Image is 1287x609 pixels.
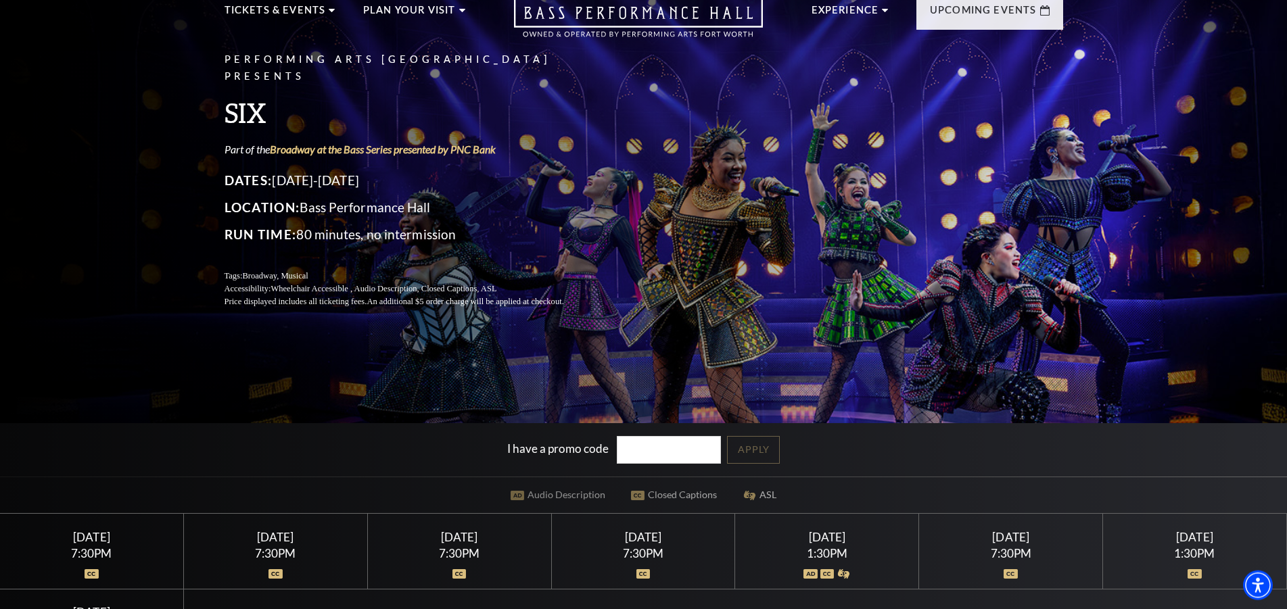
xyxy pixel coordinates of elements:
[751,530,902,544] div: [DATE]
[200,547,351,559] div: 7:30PM
[225,270,596,283] p: Tags:
[225,172,273,188] span: Dates:
[1119,547,1270,559] div: 1:30PM
[225,51,596,85] p: Performing Arts [GEOGRAPHIC_DATA] Presents
[225,197,596,218] p: Bass Performance Hall
[200,530,351,544] div: [DATE]
[383,547,534,559] div: 7:30PM
[812,2,879,26] p: Experience
[225,2,326,26] p: Tickets & Events
[225,170,596,191] p: [DATE]-[DATE]
[271,284,496,293] span: Wheelchair Accessible , Audio Description, Closed Captions, ASL
[225,295,596,308] p: Price displayed includes all ticketing fees.
[16,547,167,559] div: 7:30PM
[367,297,563,306] span: An additional $5 order charge will be applied at checkout.
[935,547,1086,559] div: 7:30PM
[16,530,167,544] div: [DATE]
[242,271,308,281] span: Broadway, Musical
[383,530,534,544] div: [DATE]
[1243,570,1273,600] div: Accessibility Menu
[507,441,609,456] label: I have a promo code
[270,143,496,155] a: Broadway at the Bass Series presented by PNC Bank - open in a new tab
[935,530,1086,544] div: [DATE]
[225,142,596,157] p: Part of the
[1119,530,1270,544] div: [DATE]
[567,530,718,544] div: [DATE]
[567,547,718,559] div: 7:30PM
[225,283,596,295] p: Accessibility:
[225,224,596,245] p: 80 minutes, no intermission
[363,2,456,26] p: Plan Your Visit
[930,2,1037,26] p: Upcoming Events
[225,226,297,242] span: Run Time:
[225,199,300,215] span: Location:
[751,547,902,559] div: 1:30PM
[225,95,596,130] h3: SIX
